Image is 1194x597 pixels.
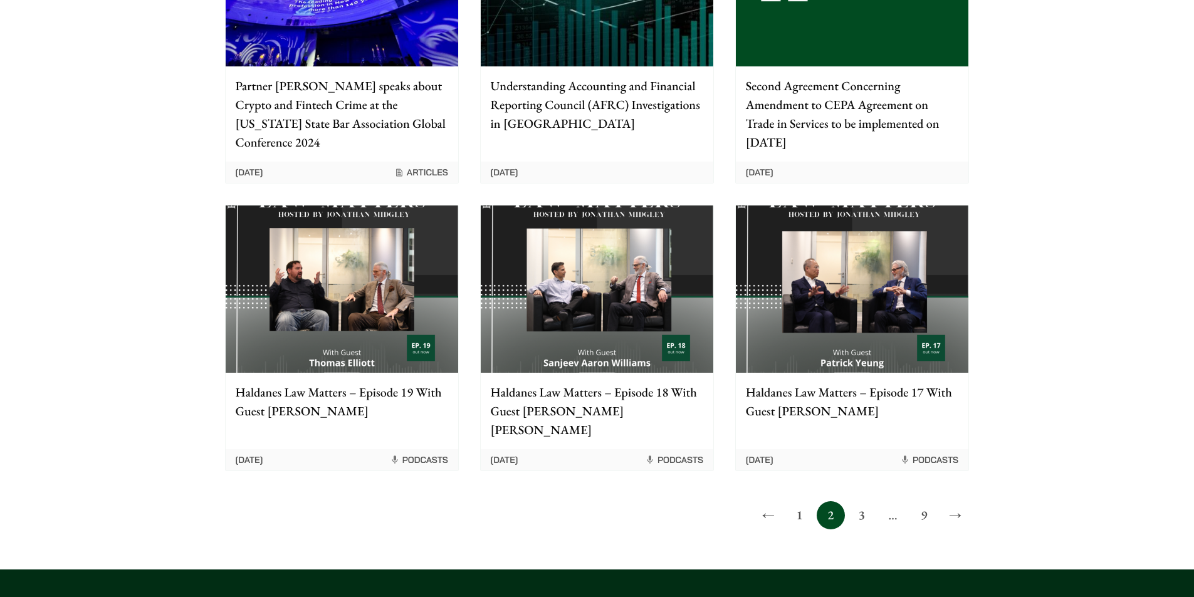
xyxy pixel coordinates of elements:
p: Haldanes Law Matters – Episode 18 With Guest [PERSON_NAME] [PERSON_NAME] [491,383,703,439]
time: [DATE] [491,454,518,465]
span: Podcasts [645,454,703,465]
nav: Posts pagination [225,501,970,529]
time: [DATE] [491,167,518,178]
time: [DATE] [746,167,773,178]
a: Haldanes Law Matters – Episode 19 With Guest [PERSON_NAME] [DATE] Podcasts [225,205,459,471]
span: 2 [817,501,845,529]
a: ← [754,501,782,529]
span: Articles [394,167,448,178]
span: Podcasts [390,454,448,465]
a: 9 [910,501,938,529]
time: [DATE] [236,454,263,465]
span: … [879,501,907,529]
a: Haldanes Law Matters – Episode 18 With Guest [PERSON_NAME] [PERSON_NAME] [DATE] Podcasts [480,205,714,471]
span: Podcasts [900,454,958,465]
p: Second Agreement Concerning Amendment to CEPA Agreement on Trade in Services to be implemented on... [746,76,958,152]
time: [DATE] [746,454,773,465]
a: Haldanes Law Matters – Episode 17 With Guest [PERSON_NAME] [DATE] Podcasts [735,205,969,471]
p: Understanding Accounting and Financial Reporting Council (AFRC) Investigations in [GEOGRAPHIC_DATA] [491,76,703,133]
p: Partner [PERSON_NAME] speaks about Crypto and Fintech Crime at the [US_STATE] State Bar Associati... [236,76,448,152]
a: → [941,501,970,529]
a: 3 [847,501,876,529]
p: Haldanes Law Matters – Episode 17 With Guest [PERSON_NAME] [746,383,958,420]
a: 1 [785,501,814,529]
time: [DATE] [236,167,263,178]
p: Haldanes Law Matters – Episode 19 With Guest [PERSON_NAME] [236,383,448,420]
